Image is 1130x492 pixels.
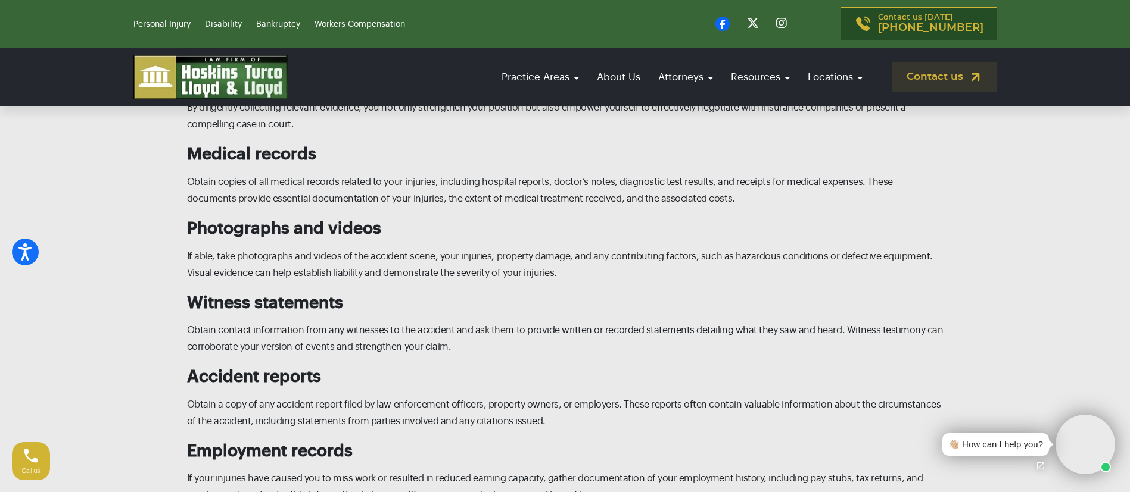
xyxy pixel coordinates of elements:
a: Bankruptcy [256,20,300,29]
a: Attorneys [652,60,719,94]
h3: Witness statements [187,293,944,314]
a: Open chat [1028,453,1053,478]
h3: Medical records [187,145,944,165]
span: Call us [22,468,41,474]
a: Contact us [892,62,997,92]
a: Resources [725,60,796,94]
p: Obtain copies of all medical records related to your injuries, including hospital reports, doctor... [187,174,944,207]
a: Practice Areas [496,60,585,94]
a: Personal Injury [133,20,191,29]
img: logo [133,55,288,99]
p: Obtain a copy of any accident report filed by law enforcement officers, property owners, or emplo... [187,396,944,430]
p: By diligently collecting relevant evidence, you not only strengthen your position but also empowe... [187,99,944,133]
a: Workers Compensation [315,20,405,29]
div: 👋🏼 How can I help you? [948,438,1043,452]
a: About Us [591,60,646,94]
p: Contact us [DATE] [878,14,983,34]
a: Contact us [DATE][PHONE_NUMBER] [841,7,997,40]
h3: Accident reports [187,367,944,387]
h3: Photographs and videos [187,219,944,239]
a: Locations [802,60,868,94]
a: Disability [205,20,242,29]
span: [PHONE_NUMBER] [878,22,983,34]
p: If able, take photographs and videos of the accident scene, your injuries, property damage, and a... [187,248,944,281]
p: Obtain contact information from any witnesses to the accident and ask them to provide written or ... [187,322,944,355]
h3: Employment records [187,441,944,462]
